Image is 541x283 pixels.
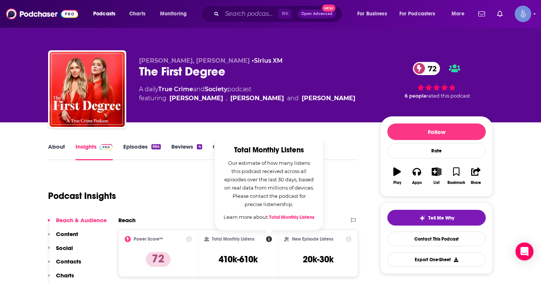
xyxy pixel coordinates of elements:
[197,144,202,149] div: 4
[407,163,426,190] button: Apps
[56,230,78,238] p: Content
[158,86,193,93] a: True Crime
[155,8,196,20] button: open menu
[387,210,486,226] button: tell me why sparkleTell Me Why
[205,86,227,93] a: Society
[48,143,65,160] a: About
[171,143,202,160] a: Reviews4
[169,94,223,103] div: [PERSON_NAME]
[212,236,254,242] h2: Total Monthly Listens
[123,143,161,160] a: Episodes664
[100,144,113,150] img: Podchaser Pro
[151,144,161,149] div: 664
[56,258,81,265] p: Contacts
[48,190,116,202] h1: Podcast Insights
[193,86,205,93] span: and
[466,163,486,190] button: Share
[387,252,486,267] button: Export One-Sheet
[209,5,349,23] div: Search podcasts, credits, & more...
[124,8,150,20] a: Charts
[471,181,481,185] div: Share
[146,252,171,267] p: 72
[224,213,314,221] p: Learn more about
[322,5,335,12] span: New
[427,163,446,190] button: List
[219,254,258,265] h3: 410k-610k
[160,9,187,19] span: Monitoring
[129,9,145,19] span: Charts
[475,8,488,20] a: Show notifications dropdown
[298,9,336,18] button: Open AdvancedNew
[287,94,299,103] span: and
[139,94,355,103] span: featuring
[446,8,474,20] button: open menu
[48,258,81,272] button: Contacts
[494,8,506,20] a: Show notifications dropdown
[447,181,465,185] div: Bookmark
[434,181,440,185] div: List
[387,232,486,246] a: Contact This Podcast
[50,52,125,127] img: The First Degree
[56,272,74,279] p: Charts
[254,57,283,64] a: Sirius XM
[303,254,334,265] h3: 20k-30k
[387,163,407,190] button: Play
[387,143,486,158] div: Rate
[380,57,493,104] div: 72 6 peoplerated this podcast
[139,85,355,103] div: A daily podcast
[302,94,355,103] a: Billy Jensen
[224,146,314,154] h2: Total Monthly Listens
[352,8,396,20] button: open menu
[394,8,446,20] button: open menu
[446,163,466,190] button: Bookmark
[399,9,435,19] span: For Podcasters
[226,94,227,103] span: ,
[419,215,425,221] img: tell me why sparkle
[292,236,333,242] h2: New Episode Listens
[387,123,486,140] button: Follow
[56,217,107,224] p: Reach & Audience
[269,214,314,220] a: Total Monthly Listens
[134,236,163,242] h2: Power Score™
[278,9,292,19] span: ⌘ K
[515,6,531,22] button: Show profile menu
[452,9,464,19] span: More
[224,159,314,208] p: Our estimate of how many listens this podcast received across all episodes over the last 30 days,...
[426,93,470,99] span: rated this podcast
[222,8,278,20] input: Search podcasts, credits, & more...
[515,242,533,260] div: Open Intercom Messenger
[252,57,283,64] span: •
[413,62,440,75] a: 72
[301,12,332,16] span: Open Advanced
[412,181,422,185] div: Apps
[56,244,73,251] p: Social
[357,9,387,19] span: For Business
[420,62,440,75] span: 72
[139,57,250,64] span: [PERSON_NAME], [PERSON_NAME]
[93,9,115,19] span: Podcasts
[48,217,107,230] button: Reach & Audience
[405,93,426,99] span: 6 people
[428,215,454,221] span: Tell Me Why
[515,6,531,22] img: User Profile
[6,7,78,21] img: Podchaser - Follow, Share and Rate Podcasts
[515,6,531,22] span: Logged in as Spiral5-G1
[48,244,73,258] button: Social
[230,94,284,103] div: [PERSON_NAME]
[48,230,78,244] button: Content
[213,143,240,160] a: Credits9
[393,181,401,185] div: Play
[118,217,136,224] h2: Reach
[76,143,113,160] a: InsightsPodchaser Pro
[88,8,125,20] button: open menu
